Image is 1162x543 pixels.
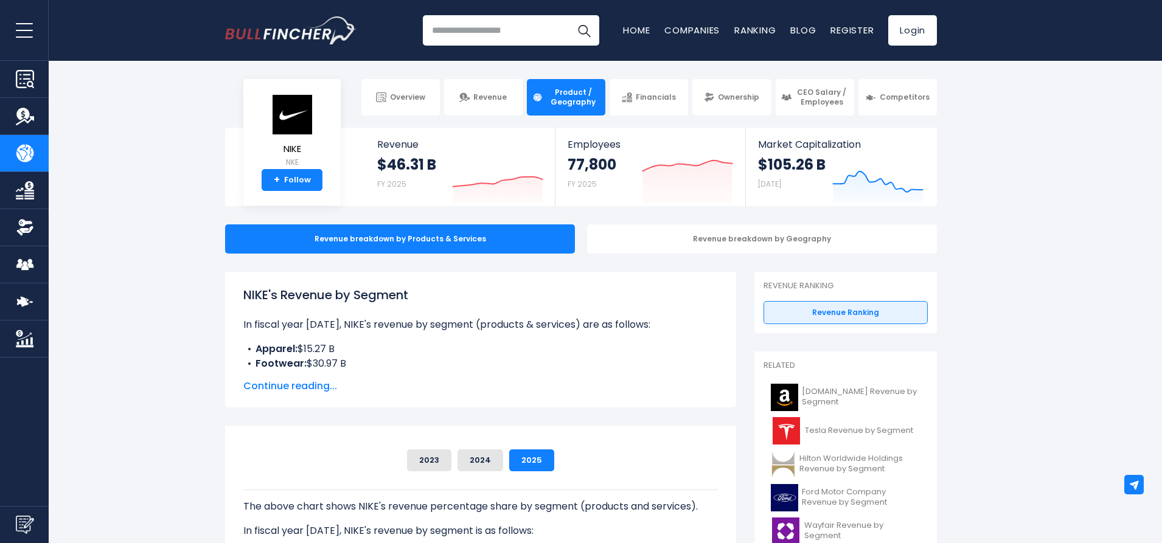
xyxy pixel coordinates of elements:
[764,481,928,514] a: Ford Motor Company Revenue by Segment
[610,79,688,116] a: Financials
[764,281,928,291] p: Revenue Ranking
[771,417,801,444] img: TSLA logo
[804,521,920,541] span: Wayfair Revenue by Segment
[664,24,720,36] a: Companies
[587,224,937,254] div: Revenue breakdown by Geography
[830,24,874,36] a: Register
[771,484,798,511] img: F logo
[764,301,928,324] a: Revenue Ranking
[407,449,451,471] button: 2023
[457,449,503,471] button: 2024
[758,179,781,189] small: [DATE]
[271,144,313,154] span: NIKE
[790,24,816,36] a: Blog
[546,88,600,106] span: Product / Geography
[473,92,507,102] span: Revenue
[243,286,718,304] h1: NIKE's Revenue by Segment
[880,92,930,102] span: Competitors
[764,448,928,481] a: Hilton Worldwide Holdings Revenue by Segment
[555,128,745,206] a: Employees 77,800 FY 2025
[776,79,854,116] a: CEO Salary / Employees
[568,139,732,150] span: Employees
[746,128,936,206] a: Market Capitalization $105.26 B [DATE]
[262,169,322,191] a: +Follow
[764,381,928,414] a: [DOMAIN_NAME] Revenue by Segment
[444,79,523,116] a: Revenue
[764,414,928,448] a: Tesla Revenue by Segment
[361,79,440,116] a: Overview
[509,449,554,471] button: 2025
[377,155,436,174] strong: $46.31 B
[636,92,676,102] span: Financials
[243,317,718,332] p: In fiscal year [DATE], NIKE's revenue by segment (products & services) are as follows:
[764,361,928,371] p: Related
[771,384,798,411] img: AMZN logo
[758,139,924,150] span: Market Capitalization
[274,175,280,185] strong: +
[377,179,406,189] small: FY 2025
[256,342,297,356] b: Apparel:
[271,157,313,168] small: NKE
[568,155,616,174] strong: 77,800
[795,88,849,106] span: CEO Salary / Employees
[243,379,718,393] span: Continue reading...
[243,499,718,514] p: The above chart shows NIKE's revenue percentage share by segment (products and services).
[243,524,718,538] p: In fiscal year [DATE], NIKE's revenue by segment is as follows:
[527,79,605,116] a: Product / Geography
[568,179,597,189] small: FY 2025
[771,451,796,478] img: HLT logo
[623,24,650,36] a: Home
[799,454,920,474] span: Hilton Worldwide Holdings Revenue by Segment
[225,16,356,44] a: Go to homepage
[802,487,920,508] span: Ford Motor Company Revenue by Segment
[805,426,913,436] span: Tesla Revenue by Segment
[734,24,776,36] a: Ranking
[758,155,826,174] strong: $105.26 B
[858,79,937,116] a: Competitors
[390,92,425,102] span: Overview
[16,218,34,237] img: Ownership
[243,356,718,371] li: $30.97 B
[802,387,920,407] span: [DOMAIN_NAME] Revenue by Segment
[225,224,575,254] div: Revenue breakdown by Products & Services
[569,15,599,46] button: Search
[888,15,937,46] a: Login
[718,92,759,102] span: Ownership
[225,16,357,44] img: Bullfincher logo
[256,356,307,370] b: Footwear:
[377,139,543,150] span: Revenue
[270,94,314,170] a: NIKE NKE
[243,342,718,356] li: $15.27 B
[365,128,555,206] a: Revenue $46.31 B FY 2025
[692,79,771,116] a: Ownership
